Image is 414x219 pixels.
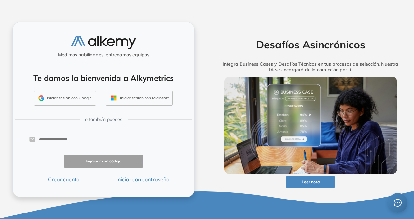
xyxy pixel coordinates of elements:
[214,61,407,72] h5: Integra Business Cases y Desafíos Técnicos en tus procesos de selección. Nuestra IA se encargará ...
[64,155,143,168] button: Ingresar con código
[103,175,183,183] button: Iniciar con contraseña
[224,77,397,174] img: img-more-info
[38,95,44,101] img: GMAIL_ICON
[394,199,402,207] span: message
[24,175,103,183] button: Crear cuenta
[106,91,173,106] button: Iniciar sesión con Microsoft
[214,38,407,51] h2: Desafíos Asincrónicos
[21,73,186,83] h4: Te damos la bienvenida a Alkymetrics
[286,176,335,188] button: Leer nota
[85,116,122,123] span: o también puedes
[110,94,117,102] img: OUTLOOK_ICON
[15,52,192,58] h5: Medimos habilidades, entrenamos equipos
[71,36,136,49] img: logo-alkemy
[34,91,96,106] button: Iniciar sesión con Google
